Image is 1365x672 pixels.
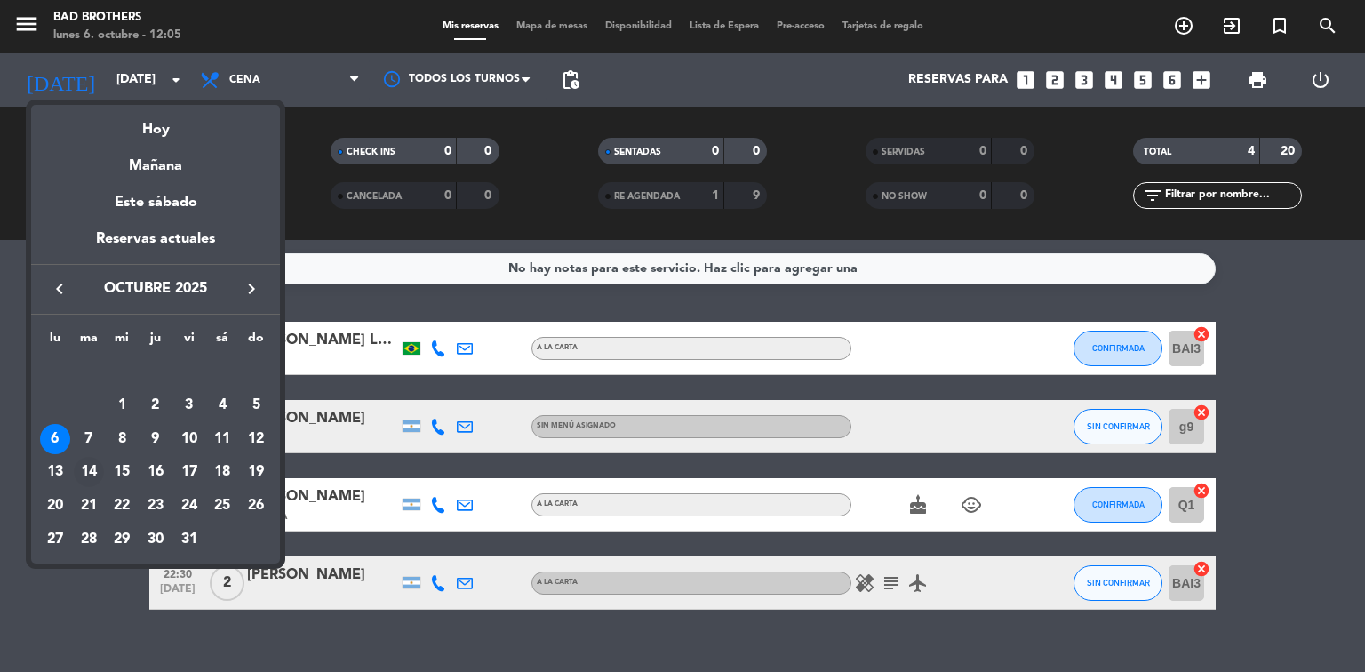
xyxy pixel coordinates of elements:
th: viernes [172,328,206,356]
td: 24 de octubre de 2025 [172,489,206,523]
th: domingo [239,328,273,356]
td: 14 de octubre de 2025 [72,455,106,489]
td: 22 de octubre de 2025 [105,489,139,523]
div: 3 [174,390,204,420]
th: sábado [206,328,240,356]
td: 1 de octubre de 2025 [105,388,139,422]
div: 9 [140,424,171,454]
td: 30 de octubre de 2025 [139,523,172,556]
td: 12 de octubre de 2025 [239,422,273,456]
td: 18 de octubre de 2025 [206,455,240,489]
td: 29 de octubre de 2025 [105,523,139,556]
button: keyboard_arrow_left [44,277,76,300]
td: 26 de octubre de 2025 [239,489,273,523]
div: 13 [40,457,70,487]
div: 15 [107,457,137,487]
td: 20 de octubre de 2025 [38,489,72,523]
div: 24 [174,491,204,521]
td: 2 de octubre de 2025 [139,388,172,422]
td: 8 de octubre de 2025 [105,422,139,456]
div: 10 [174,424,204,454]
span: octubre 2025 [76,277,235,300]
th: lunes [38,328,72,356]
div: 14 [74,457,104,487]
td: 28 de octubre de 2025 [72,523,106,556]
div: 30 [140,524,171,555]
div: 12 [241,424,271,454]
div: 22 [107,491,137,521]
div: 4 [207,390,237,420]
div: 1 [107,390,137,420]
div: 5 [241,390,271,420]
td: 25 de octubre de 2025 [206,489,240,523]
td: 3 de octubre de 2025 [172,388,206,422]
div: Mañana [31,141,280,178]
div: 6 [40,424,70,454]
div: 31 [174,524,204,555]
div: 18 [207,457,237,487]
td: 31 de octubre de 2025 [172,523,206,556]
td: 17 de octubre de 2025 [172,455,206,489]
td: 19 de octubre de 2025 [239,455,273,489]
div: 8 [107,424,137,454]
td: 13 de octubre de 2025 [38,455,72,489]
td: 15 de octubre de 2025 [105,455,139,489]
div: 29 [107,524,137,555]
div: 16 [140,457,171,487]
td: 16 de octubre de 2025 [139,455,172,489]
div: Este sábado [31,178,280,228]
div: 11 [207,424,237,454]
th: jueves [139,328,172,356]
td: 6 de octubre de 2025 [38,422,72,456]
div: 25 [207,491,237,521]
td: 4 de octubre de 2025 [206,388,240,422]
div: Reservas actuales [31,228,280,264]
button: keyboard_arrow_right [235,277,267,300]
td: 23 de octubre de 2025 [139,489,172,523]
td: 9 de octubre de 2025 [139,422,172,456]
td: 27 de octubre de 2025 [38,523,72,556]
td: 11 de octubre de 2025 [206,422,240,456]
div: 28 [74,524,104,555]
div: 20 [40,491,70,521]
div: 21 [74,491,104,521]
div: 7 [74,424,104,454]
i: keyboard_arrow_right [241,278,262,300]
div: 23 [140,491,171,521]
i: keyboard_arrow_left [49,278,70,300]
td: OCT. [38,355,273,388]
div: 17 [174,457,204,487]
div: 2 [140,390,171,420]
td: 21 de octubre de 2025 [72,489,106,523]
div: 19 [241,457,271,487]
td: 7 de octubre de 2025 [72,422,106,456]
div: 26 [241,491,271,521]
td: 10 de octubre de 2025 [172,422,206,456]
div: 27 [40,524,70,555]
th: martes [72,328,106,356]
div: Hoy [31,105,280,141]
td: 5 de octubre de 2025 [239,388,273,422]
th: miércoles [105,328,139,356]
